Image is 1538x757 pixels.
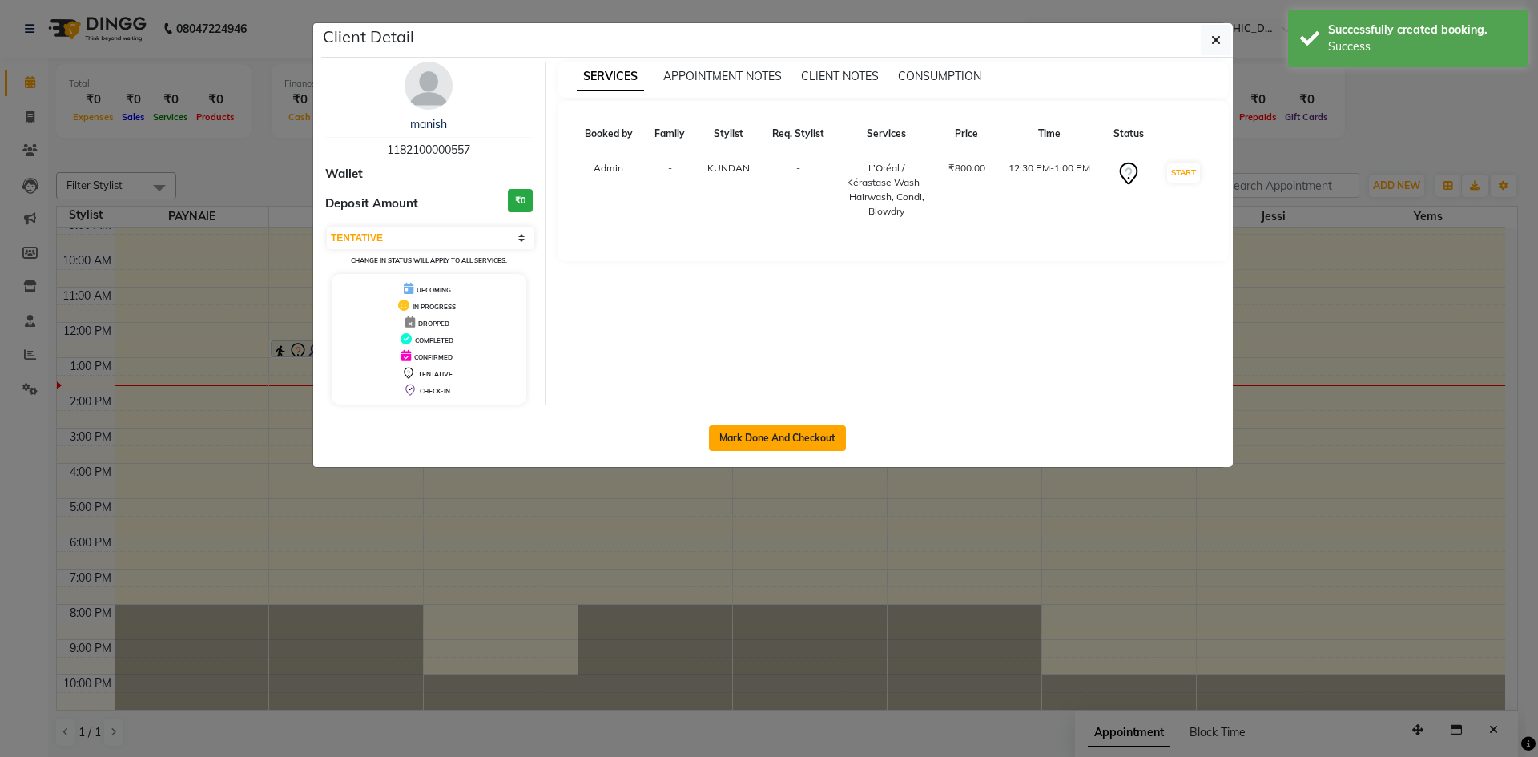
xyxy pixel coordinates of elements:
small: Change in status will apply to all services. [351,256,507,264]
div: L’Oréal / Kérastase Wash - Hairwash, Condi, Blowdry [846,161,928,219]
a: manish [410,117,447,131]
span: KUNDAN [707,162,750,174]
td: - [761,151,836,229]
span: 1182100000557 [387,143,470,157]
span: CONSUMPTION [898,69,981,83]
span: CLIENT NOTES [801,69,879,83]
th: Services [836,117,937,151]
td: 12:30 PM-1:00 PM [996,151,1103,229]
button: START [1167,163,1200,183]
span: COMPLETED [415,336,453,344]
div: ₹800.00 [947,161,987,175]
span: SERVICES [577,62,644,91]
th: Req. Stylist [761,117,836,151]
th: Booked by [574,117,644,151]
th: Price [937,117,996,151]
td: - [644,151,696,229]
span: UPCOMING [417,286,451,294]
span: APPOINTMENT NOTES [663,69,782,83]
span: TENTATIVE [418,370,453,378]
span: CONFIRMED [414,353,453,361]
span: IN PROGRESS [413,303,456,311]
span: Deposit Amount [325,195,418,213]
span: Wallet [325,165,363,183]
h3: ₹0 [508,189,533,212]
th: Family [644,117,696,151]
th: Status [1102,117,1154,151]
h5: Client Detail [323,25,414,49]
span: DROPPED [418,320,449,328]
button: Mark Done And Checkout [709,425,846,451]
div: Successfully created booking. [1328,22,1516,38]
td: Admin [574,151,644,229]
th: Stylist [696,117,761,151]
span: CHECK-IN [420,387,450,395]
img: avatar [405,62,453,110]
th: Time [996,117,1103,151]
div: Success [1328,38,1516,55]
